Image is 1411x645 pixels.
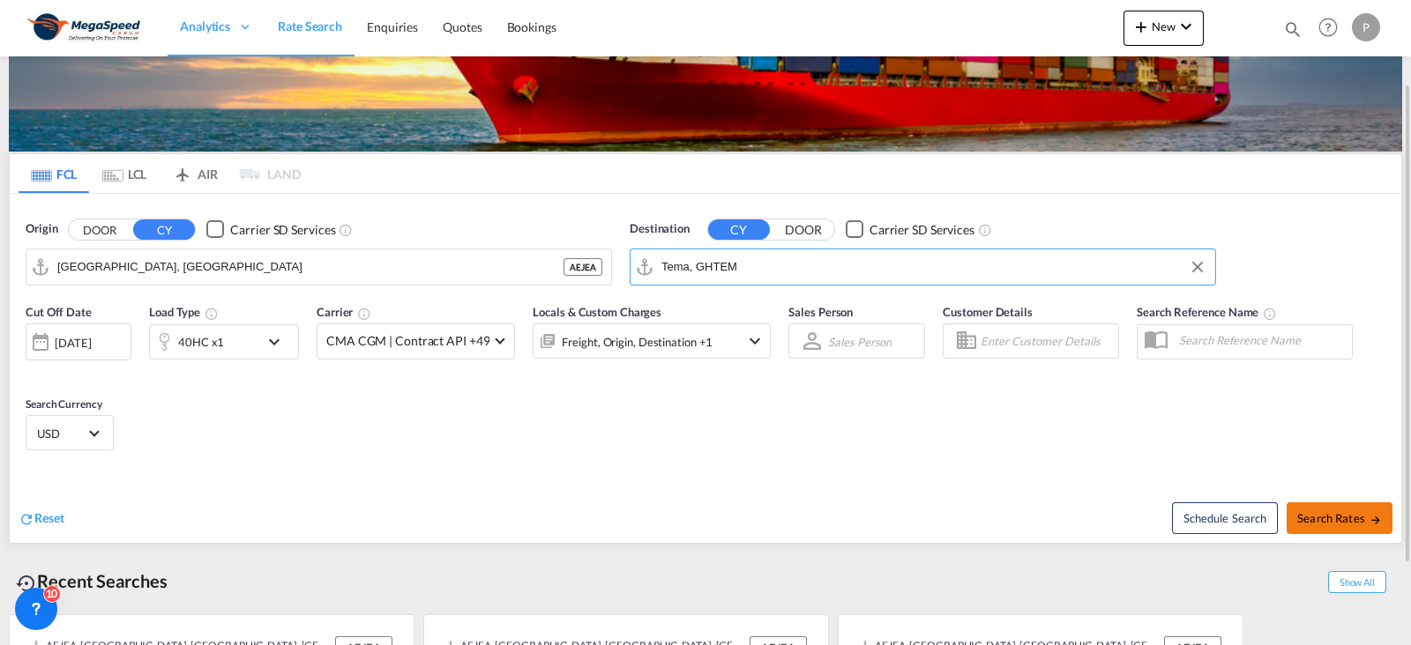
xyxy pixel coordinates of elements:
[1176,16,1197,37] md-icon: icon-chevron-down
[443,19,482,34] span: Quotes
[1352,13,1380,41] div: P
[661,254,1206,280] input: Search by Port
[160,154,230,193] md-tab-item: AIR
[26,359,39,382] md-datepicker: Select
[26,8,146,48] img: ad002ba0aea611eda5429768204679d3.JPG
[133,219,195,240] button: CY
[35,420,104,446] md-select: Select Currency: $ USDUnited States Dollar
[1131,19,1197,33] span: New
[26,220,57,238] span: Origin
[19,154,301,193] md-pagination-wrapper: Use the left and right arrow keys to navigate between tabs
[16,573,37,594] md-icon: icon-backup-restore
[870,221,974,239] div: Carrier SD Services
[206,220,335,239] md-checkbox: Checkbox No Ink
[826,329,893,354] md-select: Sales Person
[1297,511,1382,525] span: Search Rates
[26,305,92,319] span: Cut Off Date
[1287,502,1392,534] button: Search Ratesicon-arrow-right
[631,249,1215,285] md-input-container: Tema, GHTEM
[57,254,564,280] input: Search by Port
[708,219,770,240] button: CY
[1283,19,1303,46] div: icon-magnify
[10,194,1401,543] div: Origin DOOR CY Checkbox No InkUnchecked: Search for CY (Container Yard) services for all selected...
[180,18,230,35] span: Analytics
[1283,19,1303,39] md-icon: icon-magnify
[34,510,64,525] span: Reset
[367,19,418,34] span: Enquiries
[1131,16,1152,37] md-icon: icon-plus 400-fg
[26,397,102,411] span: Search Currency
[978,223,992,237] md-icon: Unchecked: Search for CY (Container Yard) services for all selected carriers.Checked : Search for...
[317,305,371,319] span: Carrier
[1170,327,1352,353] input: Search Reference Name
[326,332,489,350] span: CMA CGM | Contract API +49
[149,305,219,319] span: Load Type
[89,154,160,193] md-tab-item: LCL
[264,331,294,352] md-icon: icon-chevron-down
[149,324,299,360] div: 40HC x1icon-chevron-down
[981,328,1113,354] input: Enter Customer Details
[178,330,224,354] div: 40HC x1
[19,509,64,529] div: icon-refreshReset
[339,223,353,237] md-icon: Unchecked: Search for CY (Container Yard) services for all selected carriers.Checked : Search for...
[943,305,1032,319] span: Customer Details
[1263,307,1277,321] md-icon: Your search will be saved by the below given name
[230,221,335,239] div: Carrier SD Services
[1137,305,1277,319] span: Search Reference Name
[55,335,91,351] div: [DATE]
[172,164,193,177] md-icon: icon-airplane
[1124,11,1204,46] button: icon-plus 400-fgNewicon-chevron-down
[205,307,219,321] md-icon: icon-information-outline
[37,426,86,441] span: USD
[533,305,661,319] span: Locals & Custom Charges
[26,323,131,360] div: [DATE]
[788,305,853,319] span: Sales Person
[533,323,771,359] div: Freight Origin Destination Factory Stuffingicon-chevron-down
[357,307,371,321] md-icon: The selected Trucker/Carrierwill be displayed in the rate results If the rates are from another f...
[564,258,602,276] div: AEJEA
[26,249,611,285] md-input-container: Jebel Ali, AEJEA
[9,561,175,601] div: Recent Searches
[69,219,131,240] button: DOOR
[278,19,342,33] span: Rate Search
[630,220,690,238] span: Destination
[1370,514,1382,526] md-icon: icon-arrow-right
[507,19,556,34] span: Bookings
[773,219,834,240] button: DOOR
[1313,12,1343,42] span: Help
[1172,502,1278,534] button: Note: By default Schedule search will only considerorigin ports, destination ports and cut off da...
[19,511,34,527] md-icon: icon-refresh
[744,330,765,352] md-icon: icon-chevron-down
[562,330,713,354] div: Freight Origin Destination Factory Stuffing
[1184,254,1211,280] button: Clear Input
[1313,12,1352,44] div: Help
[1328,571,1386,593] span: Show All
[846,220,974,239] md-checkbox: Checkbox No Ink
[19,154,89,193] md-tab-item: FCL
